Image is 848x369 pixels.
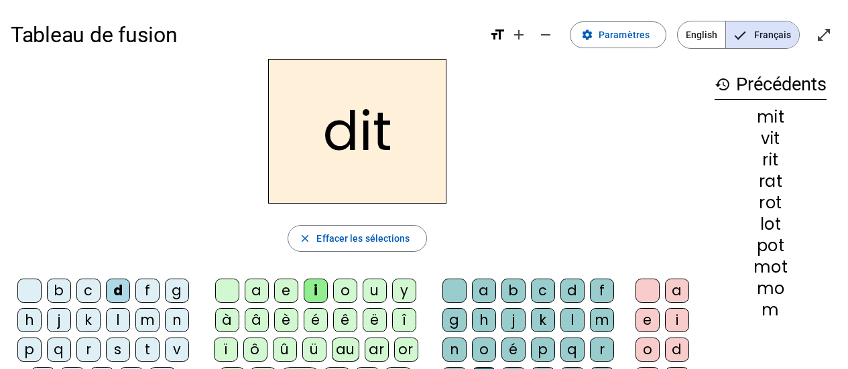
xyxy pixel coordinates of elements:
mat-icon: open_in_full [816,27,832,43]
div: à [215,308,239,332]
div: r [76,338,101,362]
span: Paramètres [599,27,650,43]
div: o [333,279,357,303]
button: Entrer en plein écran [810,21,837,48]
mat-icon: format_size [489,27,505,43]
div: è [274,308,298,332]
div: d [665,338,689,362]
span: Français [726,21,799,48]
mat-button-toggle-group: Language selection [677,21,800,49]
div: f [135,279,160,303]
div: s [106,338,130,362]
div: ô [243,338,267,362]
h2: dit [268,59,446,204]
div: l [106,308,130,332]
span: English [678,21,725,48]
div: b [47,279,71,303]
div: d [560,279,585,303]
mat-icon: add [511,27,527,43]
div: û [273,338,297,362]
div: rit [715,152,827,168]
div: i [665,308,689,332]
div: pot [715,238,827,254]
div: c [76,279,101,303]
div: b [501,279,526,303]
button: Effacer les sélections [288,225,426,252]
div: mot [715,259,827,275]
div: vit [715,131,827,147]
div: p [531,338,555,362]
div: k [531,308,555,332]
button: Diminuer la taille de la police [532,21,559,48]
div: n [165,308,189,332]
div: m [715,302,827,318]
mat-icon: remove [538,27,554,43]
mat-icon: settings [581,29,593,41]
div: ü [302,338,326,362]
div: é [304,308,328,332]
span: Effacer les sélections [316,230,410,246]
div: v [165,338,189,362]
div: lot [715,216,827,232]
div: ë [363,308,387,332]
div: ê [333,308,357,332]
div: g [442,308,467,332]
div: c [531,279,555,303]
div: j [47,308,71,332]
div: h [17,308,42,332]
div: u [363,279,387,303]
mat-icon: close [299,232,311,244]
div: m [135,308,160,332]
div: a [245,279,269,303]
button: Augmenter la taille de la police [505,21,532,48]
div: au [332,338,359,362]
div: t [135,338,160,362]
div: d [106,279,130,303]
div: î [392,308,416,332]
div: mo [715,281,827,297]
div: ï [214,338,238,362]
div: l [560,308,585,332]
div: r [590,338,614,362]
div: q [560,338,585,362]
div: e [635,308,660,332]
div: g [165,279,189,303]
div: f [590,279,614,303]
div: â [245,308,269,332]
div: o [635,338,660,362]
div: e [274,279,298,303]
div: rat [715,173,827,190]
div: ar [365,338,389,362]
div: é [501,338,526,362]
button: Paramètres [570,21,666,48]
div: or [394,338,418,362]
mat-icon: history [715,76,731,92]
div: y [392,279,416,303]
div: m [590,308,614,332]
div: p [17,338,42,362]
div: o [472,338,496,362]
div: q [47,338,71,362]
div: k [76,308,101,332]
h1: Tableau de fusion [11,13,479,56]
div: i [304,279,328,303]
div: rot [715,195,827,211]
h3: Précédents [715,70,827,100]
div: j [501,308,526,332]
div: a [665,279,689,303]
div: mit [715,109,827,125]
div: n [442,338,467,362]
div: a [472,279,496,303]
div: h [472,308,496,332]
